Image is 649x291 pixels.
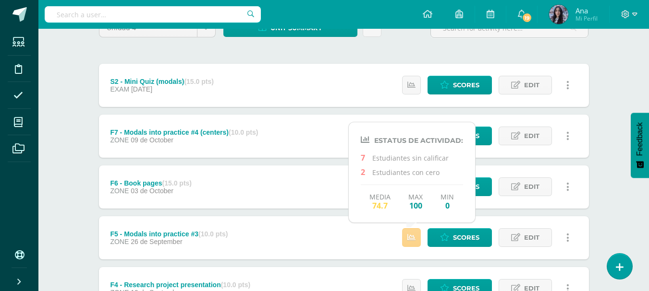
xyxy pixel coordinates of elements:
span: EXAM [110,85,129,93]
div: F7 - Modals into practice #4 (centers) [110,128,258,136]
span: Edit [524,178,539,196]
span: Scores [453,229,479,246]
span: Ana [576,6,598,15]
img: 3ea32cd66fb6022f15bd36ab51ee9a9d.png [549,5,568,24]
div: Media [369,193,391,210]
div: S2 - Mini Quiz (modals) [110,78,213,85]
div: F4 - Research project presentation [110,281,250,289]
span: Scores [453,178,479,196]
strong: (10.0 pts) [198,230,228,238]
button: Feedback - Mostrar encuesta [631,113,649,178]
span: 09 de October [131,136,173,144]
p: Estudiantes con cero [361,167,463,177]
div: F6 - Book pages [110,179,192,187]
span: 74.7 [369,201,391,210]
span: ZONE [110,187,129,195]
a: Scores [428,228,492,247]
span: ZONE [110,136,129,144]
span: ZONE [110,238,129,245]
p: Estudiantes sin calificar [361,152,463,163]
strong: (10.0 pts) [221,281,250,289]
div: F5 - Modals into practice #3 [110,230,228,238]
span: 2 [361,167,372,176]
span: [DATE] [131,85,152,93]
span: 0 [441,201,454,210]
span: 03 de October [131,187,173,195]
span: Mi Perfil [576,14,598,23]
span: Edit [524,229,539,246]
strong: (15.0 pts) [162,179,192,187]
h4: Estatus de Actividad: [361,135,463,145]
span: 7 [361,152,372,162]
span: Edit [524,127,539,145]
div: Max [408,193,423,210]
input: Search a user… [45,6,261,23]
a: Scores [428,76,492,94]
span: Edit [524,76,539,94]
strong: (15.0 pts) [184,78,213,85]
span: Scores [453,76,479,94]
div: Min [441,193,454,210]
span: 19 [522,12,532,23]
span: Feedback [636,122,644,156]
strong: (10.0 pts) [229,128,258,136]
span: 100 [408,201,423,210]
span: 26 de September [131,238,182,245]
span: Scores [453,127,479,145]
